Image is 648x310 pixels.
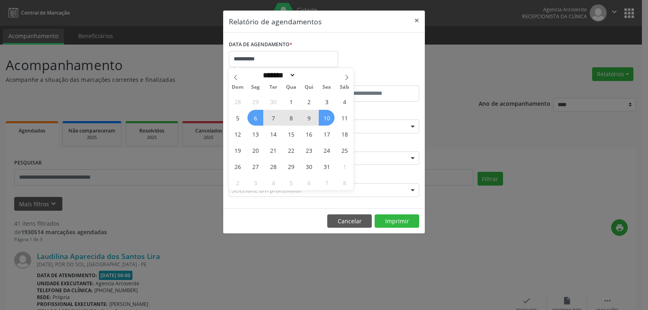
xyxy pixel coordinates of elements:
[232,186,301,195] span: Selecione um profissional
[230,142,245,158] span: Outubro 19, 2025
[264,85,282,90] span: Ter
[265,110,281,126] span: Outubro 7, 2025
[283,110,299,126] span: Outubro 8, 2025
[283,126,299,142] span: Outubro 15, 2025
[283,158,299,174] span: Outubro 29, 2025
[301,94,317,109] span: Outubro 2, 2025
[265,126,281,142] span: Outubro 14, 2025
[247,126,263,142] span: Outubro 13, 2025
[319,94,335,109] span: Outubro 3, 2025
[229,16,322,27] h5: Relatório de agendamentos
[247,85,264,90] span: Seg
[229,38,292,51] label: DATA DE AGENDAMENTO
[409,11,425,30] button: Close
[283,175,299,190] span: Novembro 5, 2025
[230,94,245,109] span: Setembro 28, 2025
[319,175,335,190] span: Novembro 7, 2025
[337,126,352,142] span: Outubro 18, 2025
[301,110,317,126] span: Outubro 9, 2025
[375,214,419,228] button: Imprimir
[296,71,322,79] input: Year
[283,142,299,158] span: Outubro 22, 2025
[300,85,318,90] span: Qui
[301,126,317,142] span: Outubro 16, 2025
[265,142,281,158] span: Outubro 21, 2025
[247,158,263,174] span: Outubro 27, 2025
[230,158,245,174] span: Outubro 26, 2025
[265,94,281,109] span: Setembro 30, 2025
[337,110,352,126] span: Outubro 11, 2025
[326,73,419,86] label: ATÉ
[337,175,352,190] span: Novembro 8, 2025
[319,142,335,158] span: Outubro 24, 2025
[229,85,247,90] span: Dom
[301,142,317,158] span: Outubro 23, 2025
[336,85,354,90] span: Sáb
[318,85,336,90] span: Sex
[247,94,263,109] span: Setembro 29, 2025
[337,94,352,109] span: Outubro 4, 2025
[230,175,245,190] span: Novembro 2, 2025
[230,126,245,142] span: Outubro 12, 2025
[319,110,335,126] span: Outubro 10, 2025
[337,142,352,158] span: Outubro 25, 2025
[283,94,299,109] span: Outubro 1, 2025
[230,110,245,126] span: Outubro 5, 2025
[301,175,317,190] span: Novembro 6, 2025
[247,110,263,126] span: Outubro 6, 2025
[327,214,372,228] button: Cancelar
[337,158,352,174] span: Novembro 1, 2025
[319,126,335,142] span: Outubro 17, 2025
[247,175,263,190] span: Novembro 3, 2025
[282,85,300,90] span: Qua
[265,175,281,190] span: Novembro 4, 2025
[319,158,335,174] span: Outubro 31, 2025
[265,158,281,174] span: Outubro 28, 2025
[301,158,317,174] span: Outubro 30, 2025
[247,142,263,158] span: Outubro 20, 2025
[260,71,296,79] select: Month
